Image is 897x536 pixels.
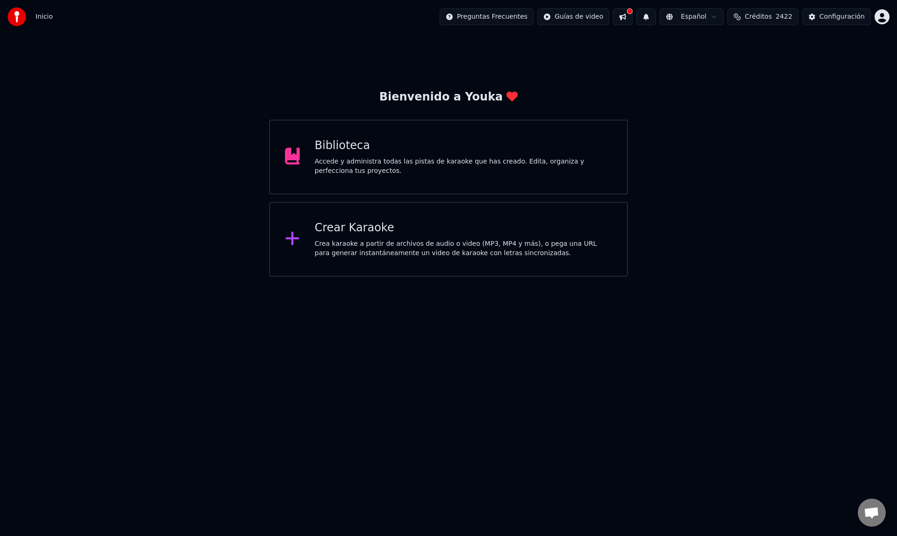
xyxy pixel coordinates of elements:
[727,8,798,25] button: Créditos2422
[440,8,534,25] button: Preguntas Frecuentes
[315,157,612,176] div: Accede y administra todas las pistas de karaoke que has creado. Edita, organiza y perfecciona tus...
[379,90,518,105] div: Bienvenido a Youka
[776,12,792,21] span: 2422
[858,499,886,527] a: Chat abierto
[537,8,609,25] button: Guías de video
[802,8,871,25] button: Configuración
[819,12,865,21] div: Configuración
[36,12,53,21] span: Inicio
[315,221,612,236] div: Crear Karaoke
[315,239,612,258] div: Crea karaoke a partir de archivos de audio o video (MP3, MP4 y más), o pega una URL para generar ...
[315,138,612,153] div: Biblioteca
[745,12,772,21] span: Créditos
[7,7,26,26] img: youka
[36,12,53,21] nav: breadcrumb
